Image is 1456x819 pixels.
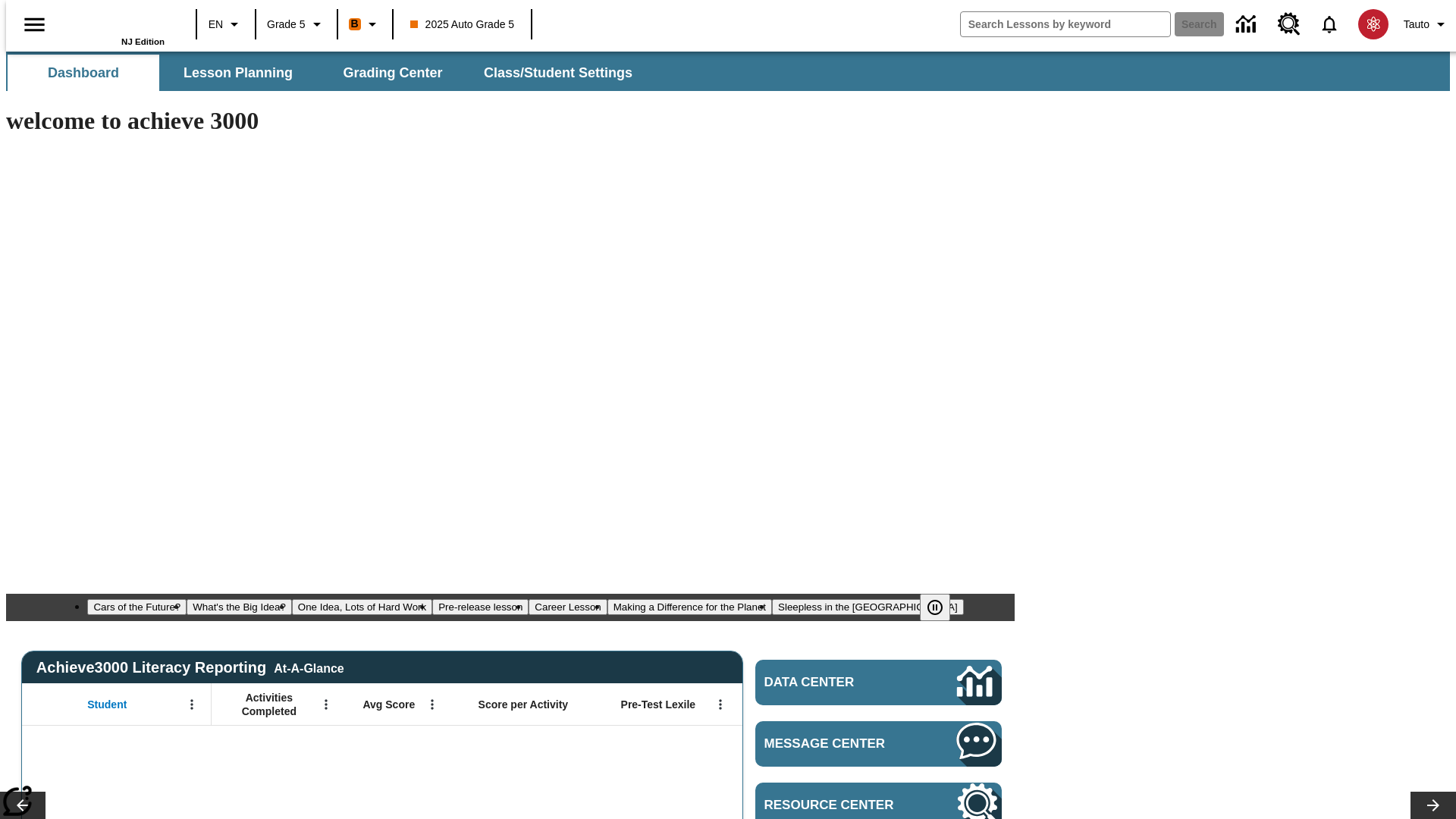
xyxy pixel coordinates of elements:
[421,693,444,716] button: Open Menu
[1404,17,1429,33] span: Tauto
[219,691,319,718] span: Activities Completed
[87,698,127,711] span: Student
[66,5,165,46] div: Home
[8,55,159,91] button: Dashboard
[87,599,187,615] button: Slide 1 Cars of the Future?
[261,11,332,38] button: Grade: Grade 5, Select a grade
[121,37,165,46] span: NJ Edition
[267,17,306,33] span: Grade 5
[187,599,292,615] button: Slide 2 What's the Big Idea?
[162,55,314,91] button: Lesson Planning
[621,698,696,711] span: Pre-Test Lexile
[1269,4,1310,45] a: Resource Center, Will open in new tab
[1227,4,1269,45] a: Data Center
[36,659,344,676] span: Achieve3000 Literacy Reporting
[479,698,569,711] span: Score per Activity
[1349,5,1398,44] button: Select a new avatar
[180,693,203,716] button: Open Menu
[772,599,964,615] button: Slide 7 Sleepless in the Animal Kingdom
[764,798,912,813] span: Resource Center
[764,675,906,690] span: Data Center
[1310,5,1349,44] a: Notifications
[709,693,732,716] button: Open Menu
[6,107,1015,135] h1: welcome to achieve 3000
[607,599,772,615] button: Slide 6 Making a Difference for the Planet
[12,2,57,47] button: Open side menu
[484,64,632,82] span: Class/Student Settings
[209,17,223,33] span: EN
[351,14,359,33] span: B
[315,693,337,716] button: Open Menu
[1410,792,1456,819] button: Lesson carousel, Next
[184,64,293,82] span: Lesson Planning
[920,594,950,621] button: Pause
[343,64,442,82] span: Grading Center
[432,599,529,615] button: Slide 4 Pre-release lesson
[472,55,645,91] button: Class/Student Settings
[755,660,1002,705] a: Data Center
[1358,9,1389,39] img: avatar image
[529,599,607,615] button: Slide 5 Career Lesson
[292,599,432,615] button: Slide 3 One Idea, Lots of Hard Work
[1398,11,1456,38] button: Profile/Settings
[920,594,965,621] div: Pause
[274,659,344,676] div: At-A-Glance
[755,721,1002,767] a: Message Center
[410,17,515,33] span: 2025 Auto Grade 5
[961,12,1170,36] input: search field
[66,7,165,37] a: Home
[317,55,469,91] button: Grading Center
[6,52,1450,91] div: SubNavbar
[202,11,250,38] button: Language: EN, Select a language
[48,64,119,82] span: Dashboard
[362,698,415,711] span: Avg Score
[764,736,912,752] span: Message Center
[6,55,646,91] div: SubNavbar
[343,11,388,38] button: Boost Class color is orange. Change class color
